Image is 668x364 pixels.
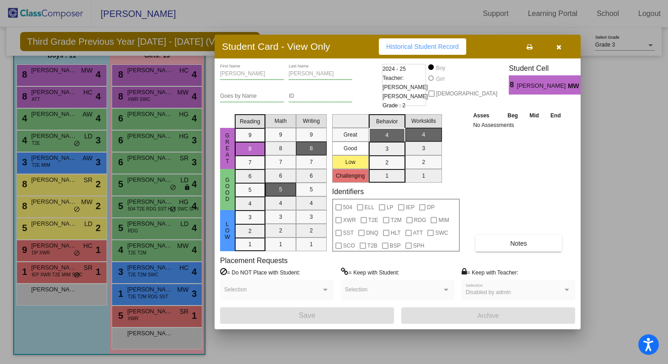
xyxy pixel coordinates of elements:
label: = Keep with Teacher: [462,268,518,277]
span: ELL [365,202,374,213]
button: Historical Student Record [379,38,466,55]
button: Save [220,307,394,324]
span: RDG [414,215,426,226]
span: Low [223,221,232,240]
span: 504 [343,202,352,213]
button: Notes [475,235,562,252]
label: Identifiers [332,187,364,196]
label: Placement Requests [220,256,288,265]
span: 8 [509,79,517,90]
span: Grade : 2 [382,101,405,110]
button: Archive [401,307,575,324]
td: No Assessments [471,121,567,130]
span: Good [223,177,232,202]
label: = Keep with Student: [341,268,399,277]
span: DNQ [366,227,378,238]
div: Boy [436,64,446,72]
span: SWC [435,227,448,238]
span: DP [427,202,435,213]
span: 2024 - 25 [382,64,406,74]
span: SCO [343,240,355,251]
span: T2E [368,215,378,226]
span: Notes [510,240,527,247]
span: HLT [391,227,401,238]
span: IEP [406,202,415,213]
span: Great [223,132,232,164]
span: Archive [478,312,499,319]
span: T2B [367,240,377,251]
input: goes by name [220,93,284,100]
h3: Student Cell [509,64,588,73]
span: Historical Student Record [386,43,459,50]
span: Teacher: [PERSON_NAME] [PERSON_NAME] [382,74,428,101]
label: = Do NOT Place with Student: [220,268,300,277]
span: 4 [581,79,588,90]
span: T2M [391,215,402,226]
span: Save [299,311,315,319]
th: Asses [471,111,501,121]
th: Beg [501,111,523,121]
span: LP [387,202,393,213]
span: SST [343,227,354,238]
th: End [544,111,566,121]
span: BSP [390,240,401,251]
th: Mid [524,111,544,121]
span: Disabled by admin [466,289,511,295]
h3: Student Card - View Only [222,41,330,52]
span: MW [568,81,581,91]
span: ATT [413,227,423,238]
span: XWR [343,215,356,226]
span: [DEMOGRAPHIC_DATA] [436,88,497,99]
div: Girl [436,75,445,83]
span: MIM [438,215,449,226]
span: SPH [413,240,425,251]
span: [PERSON_NAME] [517,81,568,91]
